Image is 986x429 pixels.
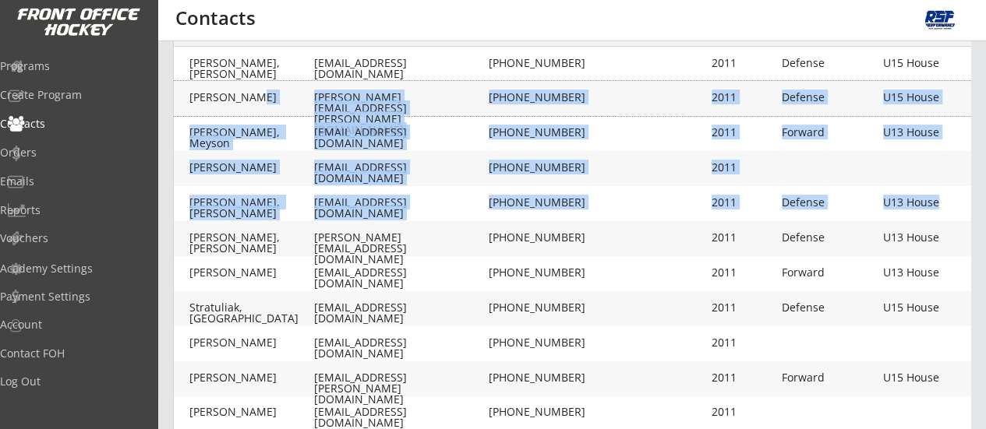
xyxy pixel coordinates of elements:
div: Defense [782,92,875,103]
div: [PHONE_NUMBER] [489,406,598,417]
div: [PERSON_NAME] [189,406,314,417]
div: 2011 [712,162,774,173]
div: 2011 [712,92,774,103]
div: [EMAIL_ADDRESS][DOMAIN_NAME] [314,302,486,324]
div: 2011 [712,302,774,313]
div: Defense [782,302,875,313]
div: [PERSON_NAME] [189,372,314,383]
div: [PERSON_NAME], Meyson [189,127,314,149]
div: [EMAIL_ADDRESS][DOMAIN_NAME] [314,162,486,184]
div: [PERSON_NAME] [189,162,314,173]
div: [EMAIL_ADDRESS][DOMAIN_NAME] [314,58,486,79]
div: [PERSON_NAME], [PERSON_NAME] [189,232,314,254]
div: [EMAIL_ADDRESS][DOMAIN_NAME] [314,337,486,359]
div: [PHONE_NUMBER] [489,197,598,208]
div: U13 House [883,127,977,138]
div: [EMAIL_ADDRESS][DOMAIN_NAME] [314,406,486,428]
div: 2011 [712,337,774,348]
div: 2011 [712,232,774,243]
div: [PHONE_NUMBER] [489,127,598,138]
div: [PHONE_NUMBER] [489,92,598,103]
div: [PHONE_NUMBER] [489,372,598,383]
div: [PERSON_NAME] [189,337,314,348]
div: [PHONE_NUMBER] [489,302,598,313]
div: 2011 [712,58,774,69]
div: Forward [782,267,875,278]
div: U13 House [883,267,977,278]
div: [EMAIL_ADDRESS][DOMAIN_NAME] [314,127,486,149]
div: [PERSON_NAME][EMAIL_ADDRESS][DOMAIN_NAME] [314,232,486,265]
div: U15 House [883,302,977,313]
div: U13 House [883,232,977,243]
div: 2011 [712,127,774,138]
div: 2011 [712,267,774,278]
div: [PERSON_NAME], [PERSON_NAME] [189,197,314,219]
div: Stratuliak, [GEOGRAPHIC_DATA] [189,302,314,324]
div: 2011 [712,197,774,208]
div: [PERSON_NAME] [189,267,314,278]
div: Defense [782,232,875,243]
div: [PHONE_NUMBER] [489,232,598,243]
div: U13 House [883,197,977,208]
div: [PHONE_NUMBER] [489,337,598,348]
div: U15 House [883,92,977,103]
div: Forward [782,127,875,138]
div: [EMAIL_ADDRESS][DOMAIN_NAME] [314,197,486,219]
div: [PHONE_NUMBER] [489,267,598,278]
div: 2011 [712,372,774,383]
div: Defense [782,58,875,69]
div: [EMAIL_ADDRESS][DOMAIN_NAME] [314,267,486,289]
div: [PHONE_NUMBER] [489,162,598,173]
div: [PERSON_NAME][EMAIL_ADDRESS][PERSON_NAME][DOMAIN_NAME] [314,92,486,135]
div: [PHONE_NUMBER] [489,58,598,69]
div: Defense [782,197,875,208]
div: U15 House [883,58,977,69]
div: 2011 [712,406,774,417]
div: [PERSON_NAME], [PERSON_NAME] [189,58,314,79]
div: U15 House [883,372,977,383]
div: [EMAIL_ADDRESS][PERSON_NAME][DOMAIN_NAME] [314,372,486,405]
div: [PERSON_NAME] [189,92,314,103]
div: Forward [782,372,875,383]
